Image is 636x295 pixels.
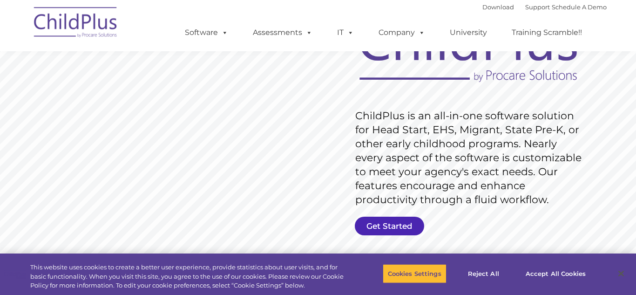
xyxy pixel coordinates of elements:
font: | [482,3,607,11]
div: This website uses cookies to create a better user experience, provide statistics about user visit... [30,263,350,290]
rs-layer: ChildPlus is an all-in-one software solution for Head Start, EHS, Migrant, State Pre-K, or other ... [355,109,586,207]
img: ChildPlus by Procare Solutions [29,0,122,47]
a: Get Started [355,217,424,235]
button: Cookies Settings [383,264,447,283]
a: Download [482,3,514,11]
a: Support [525,3,550,11]
button: Close [611,263,631,284]
a: Software [176,23,237,42]
button: Accept All Cookies [521,264,591,283]
a: University [440,23,496,42]
a: Training Scramble!! [502,23,591,42]
a: Schedule A Demo [552,3,607,11]
a: IT [328,23,363,42]
a: Company [369,23,434,42]
a: Assessments [244,23,322,42]
button: Reject All [454,264,513,283]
